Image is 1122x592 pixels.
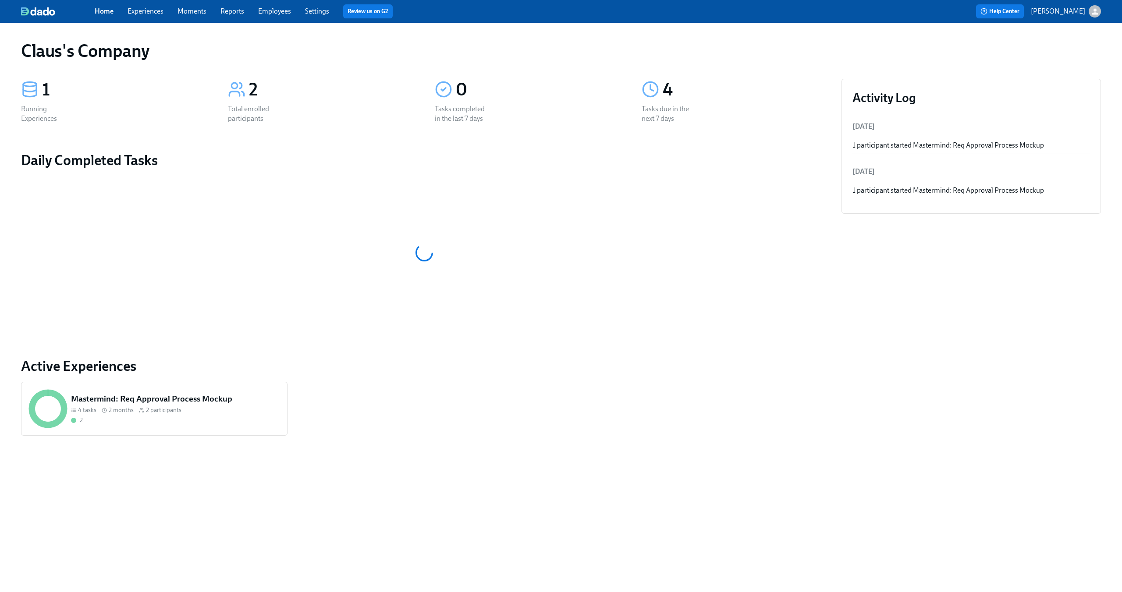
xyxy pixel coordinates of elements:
[21,152,827,169] h2: Daily Completed Tasks
[456,79,621,101] div: 0
[976,4,1024,18] button: Help Center
[71,416,83,424] div: Completed all due tasks
[95,7,114,15] a: Home
[21,7,55,16] img: dado
[852,186,1090,195] div: 1 participant started Mastermind: Req Approval Process Mockup
[852,161,1090,182] li: [DATE]
[71,393,280,405] h5: Mastermind: Req Approval Process Mockup
[435,104,491,123] div: Tasks completed in the last 7 days
[178,7,206,15] a: Moments
[642,104,698,123] div: Tasks due in the next 7 days
[249,79,414,101] div: 2
[228,104,284,123] div: Total enrolled participants
[258,7,291,15] a: Employees
[42,79,207,101] div: 1
[146,406,181,414] span: 2 participants
[21,104,77,123] div: Running Experiences
[1031,5,1101,18] button: [PERSON_NAME]
[21,40,149,61] h1: Claus's Company
[220,7,244,15] a: Reports
[852,90,1090,106] h3: Activity Log
[852,141,1090,150] div: 1 participant started Mastermind: Req Approval Process Mockup
[1031,7,1085,16] p: [PERSON_NAME]
[128,7,163,15] a: Experiences
[348,7,388,16] a: Review us on G2
[21,382,288,436] a: Mastermind: Req Approval Process Mockup4 tasks 2 months2 participants2
[663,79,827,101] div: 4
[21,7,95,16] a: dado
[980,7,1019,16] span: Help Center
[852,116,1090,137] li: [DATE]
[80,416,83,424] div: 2
[78,406,96,414] span: 4 tasks
[21,357,827,375] a: Active Experiences
[343,4,393,18] button: Review us on G2
[109,406,134,414] span: 2 months
[305,7,329,15] a: Settings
